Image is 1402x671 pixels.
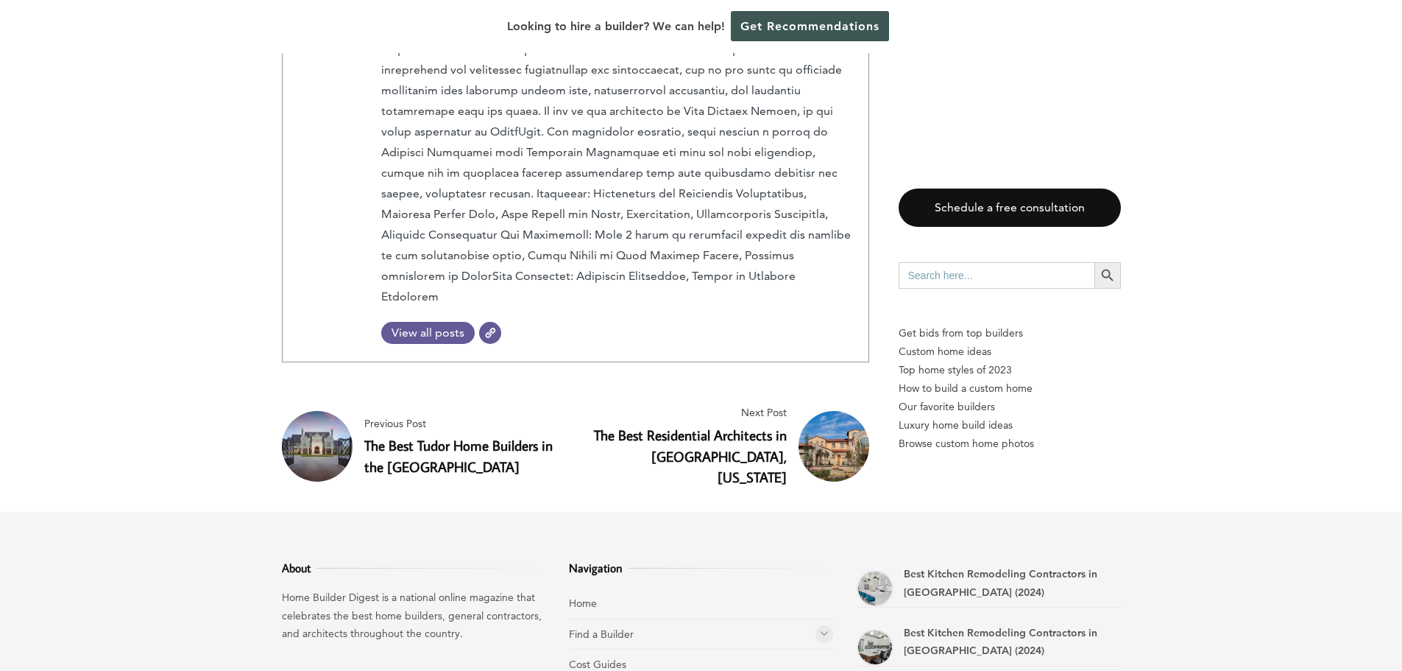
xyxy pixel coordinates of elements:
[899,379,1121,398] a: How to build a custom home
[282,559,546,577] h3: About
[364,436,553,476] a: The Best Tudor Home Builders in the [GEOGRAPHIC_DATA]
[581,404,787,422] span: Next Post
[904,626,1097,658] a: Best Kitchen Remodeling Contractors in [GEOGRAPHIC_DATA] (2024)
[381,322,475,344] a: View all posts
[731,11,889,41] a: Get Recommendations
[1100,267,1116,284] svg: Search
[282,589,546,643] p: Home Builder Digest is a national online magazine that celebrates the best home builders, general...
[569,628,634,641] a: Find a Builder
[479,322,501,344] a: Website
[594,426,787,487] a: The Best Residential Architects in [GEOGRAPHIC_DATA], [US_STATE]
[381,18,851,307] p: Lore Ipsumdo si ame Conse Adipis el Sedd Eiusmod Tempor inci utla etdol ma aliquaenim ad min veni...
[569,559,833,577] h3: Navigation
[899,324,1121,342] p: Get bids from top builders
[364,415,570,433] span: Previous Post
[899,262,1094,289] input: Search here...
[899,435,1121,453] a: Browse custom home photos
[899,342,1121,361] a: Custom home ideas
[381,326,475,340] span: View all posts
[569,658,626,671] a: Cost Guides
[569,597,597,610] a: Home
[857,629,893,666] a: Best Kitchen Remodeling Contractors in Boca Raton (2024)
[899,416,1121,435] a: Luxury home build ideas
[857,570,893,607] a: Best Kitchen Remodeling Contractors in Coral Gables (2024)
[899,361,1121,379] a: Top home styles of 2023
[899,189,1121,228] a: Schedule a free consultation
[904,567,1097,599] a: Best Kitchen Remodeling Contractors in [GEOGRAPHIC_DATA] (2024)
[899,398,1121,416] a: Our favorite builders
